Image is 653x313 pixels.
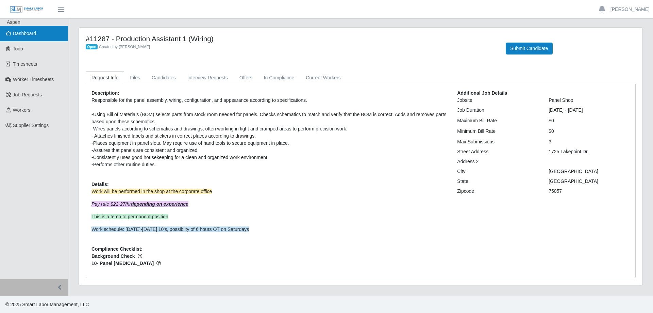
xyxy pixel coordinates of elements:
div: [DATE] - [DATE] [543,107,635,114]
div: -Wires panels according to schematics and drawings, often working in tight and cramped areas to p... [91,125,447,132]
button: Submit Candidate [506,43,552,54]
div: Street Address [452,148,543,155]
div: Max Submissions [452,138,543,145]
div: Jobsite [452,97,543,104]
span: Background Check [91,253,447,260]
div: - Attaches finished labels and stickers in correct places according to drawings. [91,132,447,140]
div: 75057 [543,188,635,195]
span: Worker Timesheets [13,77,54,82]
div: State [452,178,543,185]
span: Todo [13,46,23,51]
b: Additional Job Details [457,90,507,96]
div: [GEOGRAPHIC_DATA] [543,168,635,175]
b: Details: [91,182,109,187]
a: [PERSON_NAME] [610,6,650,13]
em: Pay rate $22-27/hr [91,201,188,207]
div: Job Duration [452,107,543,114]
img: SLM Logo [10,6,44,13]
div: Address 2 [452,158,543,165]
span: Workers [13,107,31,113]
div: -Using Bill of Materials (BOM) selects parts from stock room needed for panels. Checks schematics... [91,111,447,125]
div: [GEOGRAPHIC_DATA] [543,178,635,185]
div: City [452,168,543,175]
span: Open [86,44,98,50]
h4: #11287 - Production Assistant 1 (Wiring) [86,34,496,43]
b: Compliance Checklist: [91,246,143,252]
span: Work will be performed in the shop at the corporate office [91,189,212,194]
span: Work schedule: [DATE]-[DATE] 10's, possiblity of 6 hours OT on Saturdays [91,226,249,232]
div: $0 [543,128,635,135]
a: Interview Requests [182,71,234,84]
span: 10- Panel [MEDICAL_DATA] [91,260,447,267]
a: Candidates [146,71,182,84]
span: © 2025 Smart Labor Management, LLC [5,302,89,307]
a: Files [124,71,146,84]
div: Minimum Bill Rate [452,128,543,135]
div: Responsible for the panel assembly, wiring, configuration, and appearance according to specificat... [91,97,447,104]
a: In Compliance [258,71,300,84]
span: Created by [PERSON_NAME] [99,45,150,49]
span: Aspen [7,19,20,25]
a: Request Info [86,71,124,84]
div: Maximum Bill Rate [452,117,543,124]
a: Offers [234,71,258,84]
div: -Places equipment in panel slots. May require use of hand tools to secure equipment in place. [91,140,447,147]
strong: depending on experience [131,201,188,207]
div: -Performs other routine duties. [91,161,447,168]
div: Panel Shop [543,97,635,104]
div: 1725 Lakepoint Dr. [543,148,635,155]
b: Description: [91,90,119,96]
span: This is a temp to permanent position [91,214,168,219]
div: $0 [543,117,635,124]
a: Current Workers [300,71,346,84]
div: Zipcode [452,188,543,195]
div: 3 [543,138,635,145]
span: Dashboard [13,31,36,36]
span: Supplier Settings [13,123,49,128]
div: -Consistently uses good housekeeping for a clean and organized work environment. [91,154,447,161]
div: -Assures that panels are consistent and organized. [91,147,447,154]
span: Job Requests [13,92,42,97]
span: Timesheets [13,61,37,67]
